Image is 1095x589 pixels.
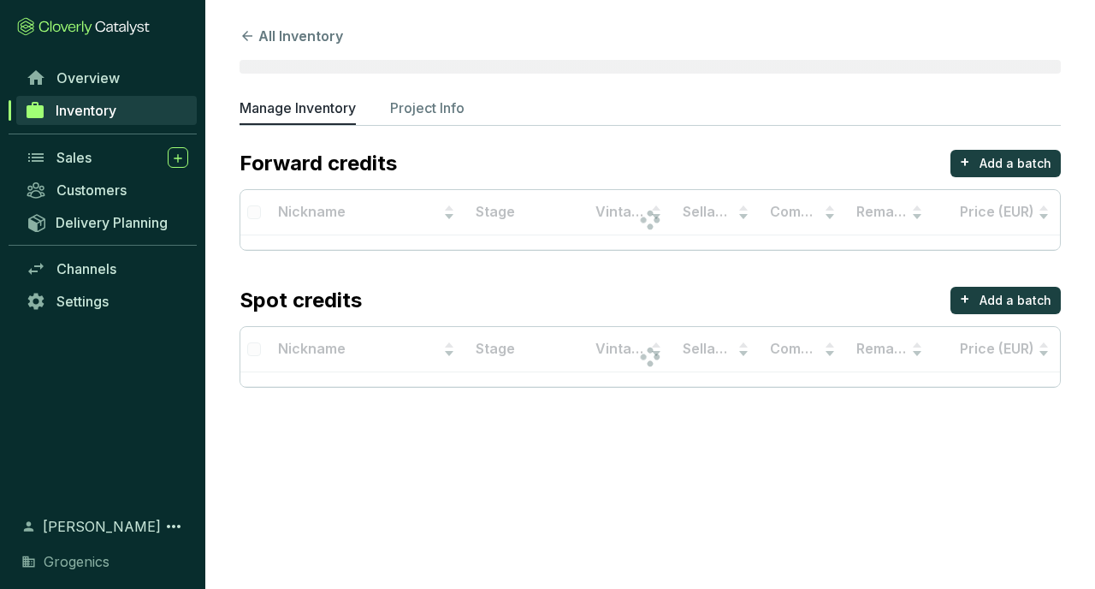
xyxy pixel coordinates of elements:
span: Overview [56,69,120,86]
span: Sales [56,149,92,166]
button: +Add a batch [950,150,1061,177]
a: Sales [17,143,197,172]
p: Project Info [390,98,465,118]
p: Forward credits [240,150,397,177]
span: Delivery Planning [56,214,168,231]
span: [PERSON_NAME] [43,516,161,537]
a: Customers [17,176,197,205]
span: Inventory [56,102,116,119]
button: All Inventory [240,26,343,46]
a: Channels [17,254,197,283]
p: Spot credits [240,287,362,314]
button: +Add a batch [950,287,1061,314]
p: Add a batch [980,155,1051,172]
p: + [960,287,970,311]
span: Customers [56,181,127,199]
a: Overview [17,63,197,92]
a: Inventory [16,96,197,125]
p: Manage Inventory [240,98,356,118]
p: + [960,150,970,174]
span: Channels [56,260,116,277]
a: Delivery Planning [17,208,197,236]
span: Grogenics [44,551,109,572]
p: Add a batch [980,292,1051,309]
span: Settings [56,293,109,310]
a: Settings [17,287,197,316]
